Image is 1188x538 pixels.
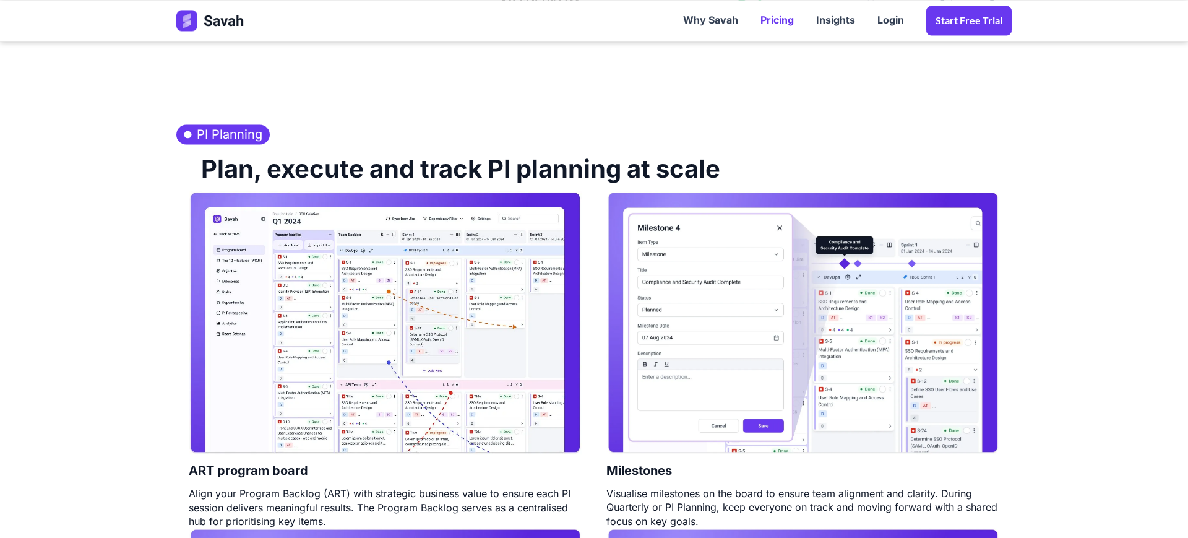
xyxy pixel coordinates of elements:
[805,1,866,40] a: Insights
[189,454,308,487] h4: ART program board
[606,487,999,528] div: Visualise milestones on the board to ensure team alignment and clarity. During Quarterly or PI Pl...
[672,1,749,40] a: Why Savah
[926,6,1012,35] a: Start Free trial
[606,454,672,487] h4: Milestones
[176,124,270,144] h3: PI Planning
[189,487,582,528] div: Align your Program Backlog (ART) with strategic business value to ensure each PI session delivers...
[189,144,720,191] h2: Plan, execute and track PI planning at scale
[1126,479,1188,538] iframe: Chat Widget
[866,1,915,40] a: Login
[749,1,805,40] a: Pricing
